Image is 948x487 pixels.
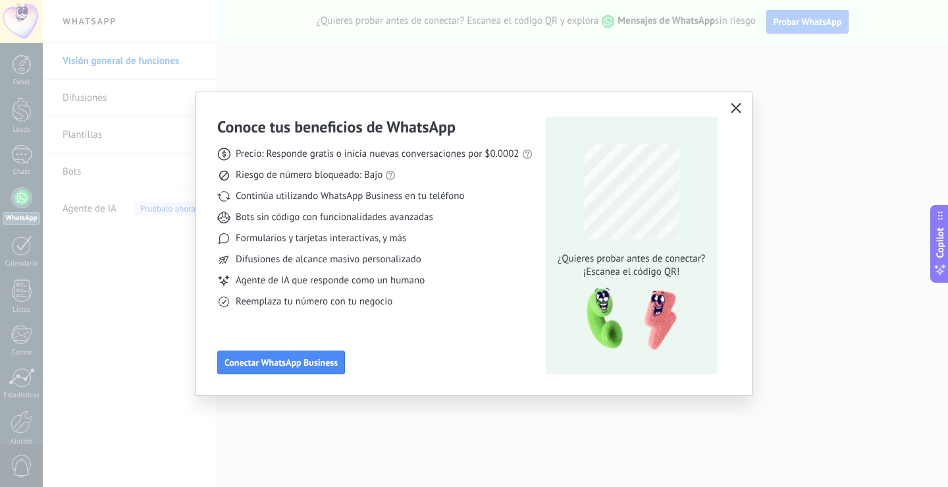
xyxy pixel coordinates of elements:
span: Reemplaza tu número con tu negocio [236,295,392,308]
span: Continúa utilizando WhatsApp Business en tu teléfono [236,190,464,203]
button: Conectar WhatsApp Business [217,351,345,374]
img: qr-pic-1x.png [575,284,679,355]
span: Precio: Responde gratis o inicia nuevas conversaciones por $0.0002 [236,148,519,161]
span: Riesgo de número bloqueado: Bajo [236,169,382,182]
span: Difusiones de alcance masivo personalizado [236,253,421,266]
span: Bots sin código con funcionalidades avanzadas [236,211,433,224]
span: Conectar WhatsApp Business [224,358,338,367]
span: Copilot [934,227,947,258]
span: ¡Escanea el código QR! [554,266,709,279]
span: Formularios y tarjetas interactivas, y más [236,232,406,245]
h3: Conoce tus beneficios de WhatsApp [217,117,456,137]
span: ¿Quieres probar antes de conectar? [554,252,709,266]
span: Agente de IA que responde como un humano [236,274,425,287]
